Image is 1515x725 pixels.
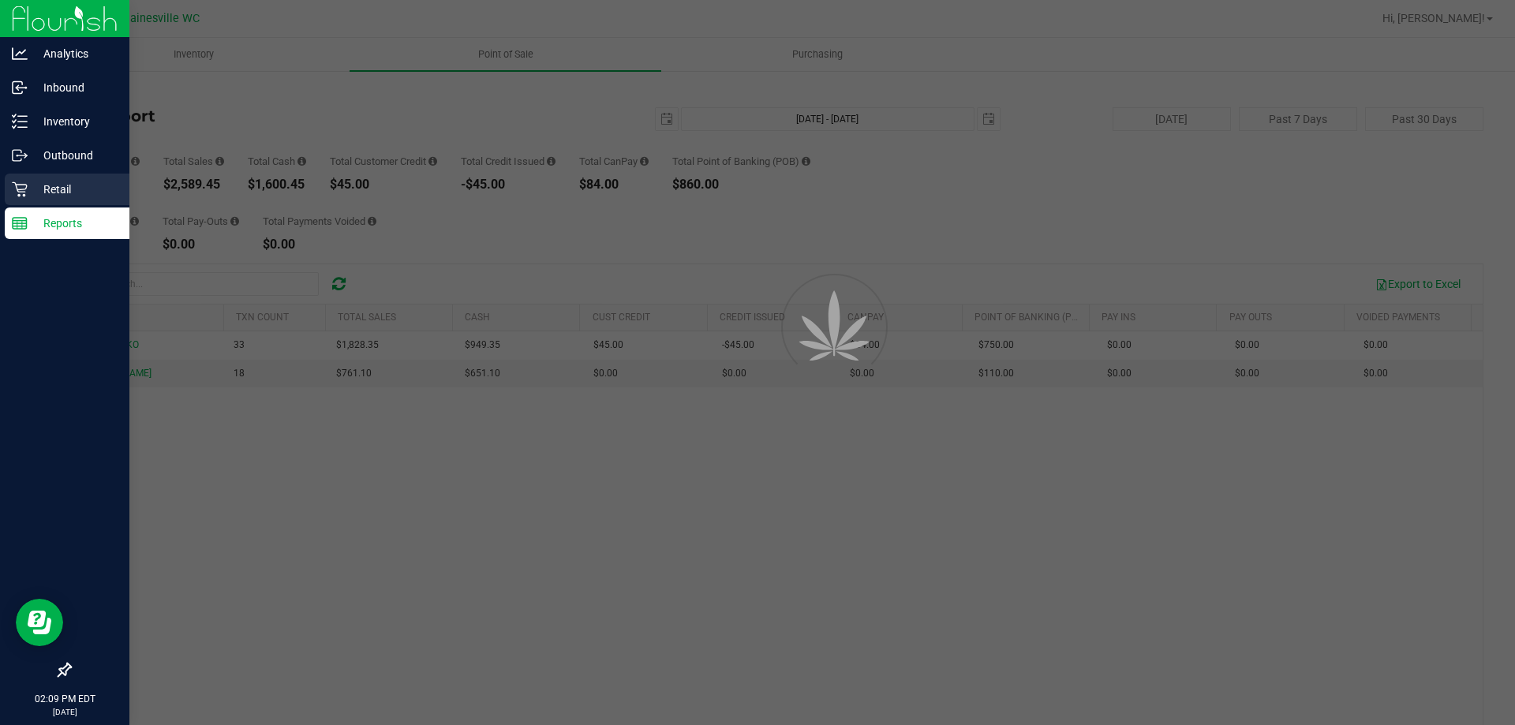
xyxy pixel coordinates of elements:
[12,181,28,197] inline-svg: Retail
[28,180,122,199] p: Retail
[12,46,28,62] inline-svg: Analytics
[28,112,122,131] p: Inventory
[12,80,28,95] inline-svg: Inbound
[12,215,28,231] inline-svg: Reports
[28,78,122,97] p: Inbound
[28,146,122,165] p: Outbound
[7,692,122,706] p: 02:09 PM EDT
[7,706,122,718] p: [DATE]
[12,114,28,129] inline-svg: Inventory
[28,44,122,63] p: Analytics
[16,599,63,646] iframe: Resource center
[12,148,28,163] inline-svg: Outbound
[28,214,122,233] p: Reports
